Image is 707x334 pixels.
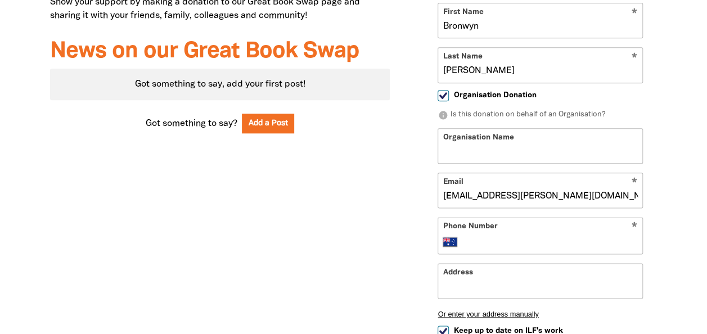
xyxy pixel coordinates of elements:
[438,110,643,121] p: Is this donation on behalf of an Organisation?
[50,39,390,64] h3: News on our Great Book Swap
[146,117,237,130] span: Got something to say?
[50,69,390,100] div: Paginated content
[50,69,390,100] div: Got something to say, add your first post!
[438,90,449,101] input: Organisation Donation
[242,114,295,133] button: Add a Post
[438,310,643,318] button: Or enter your address manually
[438,110,448,120] i: info
[453,90,536,101] span: Organisation Donation
[632,222,637,233] i: Required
